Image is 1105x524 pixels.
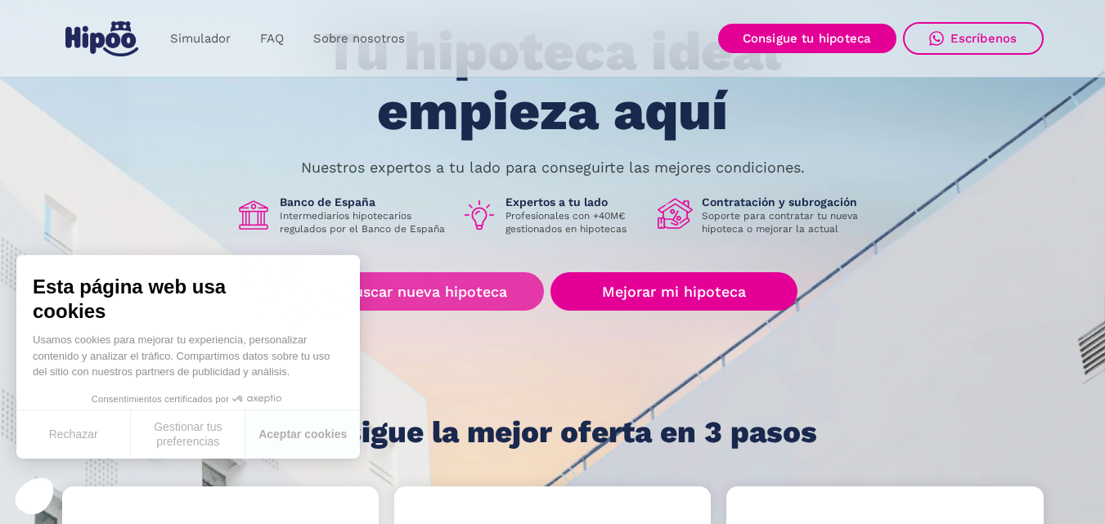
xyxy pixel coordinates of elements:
p: Soporte para contratar tu nueva hipoteca o mejorar la actual [702,209,870,235]
p: Profesionales con +40M€ gestionados en hipotecas [505,209,645,235]
a: FAQ [245,23,299,55]
a: Consigue tu hipoteca [718,24,896,53]
a: Buscar nueva hipoteca [308,272,544,311]
h1: Banco de España [280,195,448,209]
h1: Contratación y subrogación [702,195,870,209]
a: Sobre nosotros [299,23,420,55]
a: Mejorar mi hipoteca [550,272,797,311]
p: Intermediarios hipotecarios regulados por el Banco de España [280,209,448,235]
a: Escríbenos [903,22,1044,55]
p: Nuestros expertos a tu lado para conseguirte las mejores condiciones. [301,161,805,174]
a: home [62,15,142,63]
h1: Consigue la mejor oferta en 3 pasos [288,416,817,449]
h1: Expertos a tu lado [505,195,645,209]
div: Escríbenos [950,31,1017,46]
h1: Tu hipoteca ideal empieza aquí [242,22,862,141]
a: Simulador [155,23,245,55]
